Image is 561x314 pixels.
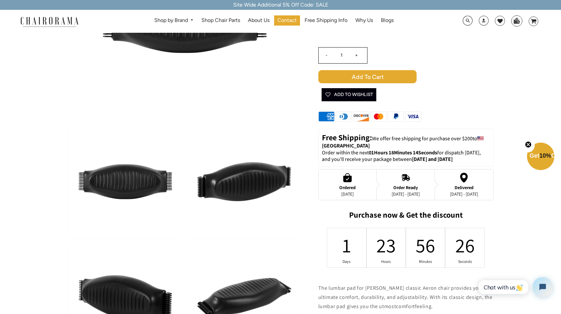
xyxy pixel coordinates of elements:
span: Free Shipping Info [305,17,347,24]
div: [DATE] - [DATE] [392,191,420,197]
span: About Us [248,17,270,24]
span: feeling. [415,303,433,310]
p: to [322,132,490,149]
div: 26 [461,232,469,258]
input: - [319,48,334,63]
div: Order Ready [392,185,420,190]
iframe: Tidio Chat [472,272,558,303]
div: [DATE] - [DATE] [450,191,478,197]
div: Minutes [421,259,430,264]
strong: Free Shipping: [322,132,372,143]
input: + [349,48,365,63]
a: Contact [274,15,300,26]
div: Delivered [450,185,478,190]
div: Ordered [339,185,356,190]
button: Add to Cart [318,70,494,83]
div: Days [343,259,351,264]
div: 23 [382,232,390,258]
div: 56 [421,232,430,258]
a: Free Shipping Info [301,15,351,26]
nav: DesktopNavigation [110,15,438,28]
img: Lumbar Pad for Herman Miller Classic Aeron Chair- Size B - chairorama [188,125,300,238]
div: 1 [343,232,351,258]
button: Add To Wishlist [322,88,376,101]
img: Lumbar Pad for Herman Miller Classic Aeron Chair- Size B - chairorama [69,125,181,238]
span: 01Hours 18Minutes 14Seconds [369,149,437,156]
span: The lumbar pad for [PERSON_NAME] classic Aeron chair provides you with ultimate comfort, durabili... [318,285,494,310]
p: Order within the next for dispatch [DATE], and you'll receive your package between [322,149,490,163]
a: Shop by Brand [151,15,197,26]
a: Why Us [352,15,376,26]
a: About Us [245,15,273,26]
span: Shop Chair Parts [201,17,240,24]
span: Get Off [530,152,560,159]
a: Shop Chair Parts [198,15,243,26]
span: Add To Wishlist [325,88,373,101]
div: Hours [382,259,390,264]
span: Add to Cart [318,70,417,83]
strong: [GEOGRAPHIC_DATA] [322,142,370,149]
span: Contact [277,17,297,24]
div: Get10%OffClose teaser [527,143,554,171]
span: Blogs [381,17,394,24]
strong: [DATE] and [DATE] [412,156,453,163]
img: chairorama [17,16,82,27]
span: We offer free shipping for purchase over $200 [372,135,473,142]
h2: Purchase now & Get the discount [318,210,494,223]
img: WhatsApp_Image_2024-07-12_at_16.23.01.webp [512,16,522,26]
span: 10% [539,152,551,159]
button: Close teaser [522,137,535,152]
span: comfort [396,303,415,310]
a: Blogs [378,15,397,26]
div: [DATE] [339,191,356,197]
div: Seconds [461,259,469,264]
span: Why Us [355,17,373,24]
